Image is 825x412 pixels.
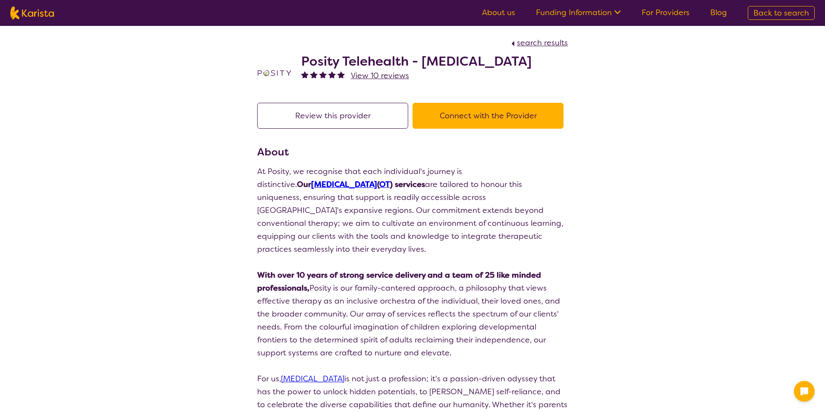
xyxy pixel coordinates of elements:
a: OT [379,179,390,190]
img: fullstar [301,71,309,78]
a: Blog [710,7,727,18]
a: For Providers [642,7,690,18]
a: View 10 reviews [351,69,409,82]
a: Review this provider [257,111,412,121]
strong: Our ( ) services [297,179,425,190]
a: [MEDICAL_DATA] [281,374,344,384]
p: At Posity, we recognise that each individual's journey is distinctive. are tailored to honour thi... [257,165,568,256]
a: Connect with the Provider [412,111,568,121]
a: search results [509,38,568,48]
h2: Posity Telehealth - [MEDICAL_DATA] [301,54,532,69]
img: Karista logo [10,6,54,19]
img: fullstar [328,71,336,78]
img: fullstar [310,71,318,78]
img: fullstar [319,71,327,78]
span: Back to search [753,8,809,18]
a: Back to search [748,6,815,20]
span: search results [517,38,568,48]
strong: With over 10 years of strong service delivery and a team of 25 like minded professionals, [257,270,541,293]
a: [MEDICAL_DATA] [311,179,377,190]
span: View 10 reviews [351,70,409,81]
button: Connect with the Provider [412,103,564,129]
p: Posity is our family-cantered approach, a philosophy that views effective therapy as an inclusive... [257,269,568,359]
button: Review this provider [257,103,408,129]
img: t1bslo80pcylnzwjhndq.png [257,56,292,90]
a: About us [482,7,515,18]
a: Funding Information [536,7,621,18]
h3: About [257,144,568,160]
img: fullstar [337,71,345,78]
